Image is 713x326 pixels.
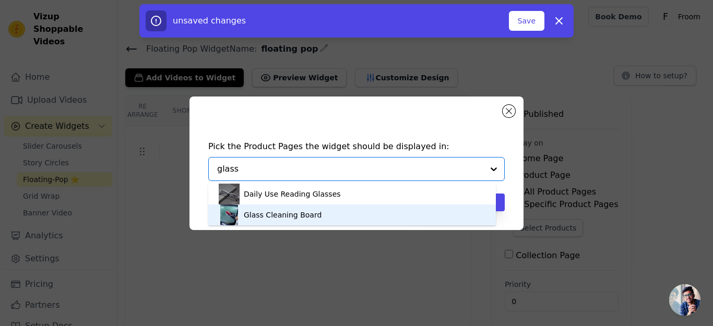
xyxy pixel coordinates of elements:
[244,189,341,199] div: Daily Use Reading Glasses
[217,163,483,175] input: Search by product title or paste product URL
[503,105,515,117] button: Close modal
[208,140,505,153] h4: Pick the Product Pages the widget should be displayed in:
[509,11,544,31] button: Save
[219,204,240,225] img: product thumbnail
[669,284,700,316] div: Open chat
[219,184,240,204] img: product thumbnail
[244,210,322,220] div: Glass Cleaning Board
[173,16,246,26] span: unsaved changes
